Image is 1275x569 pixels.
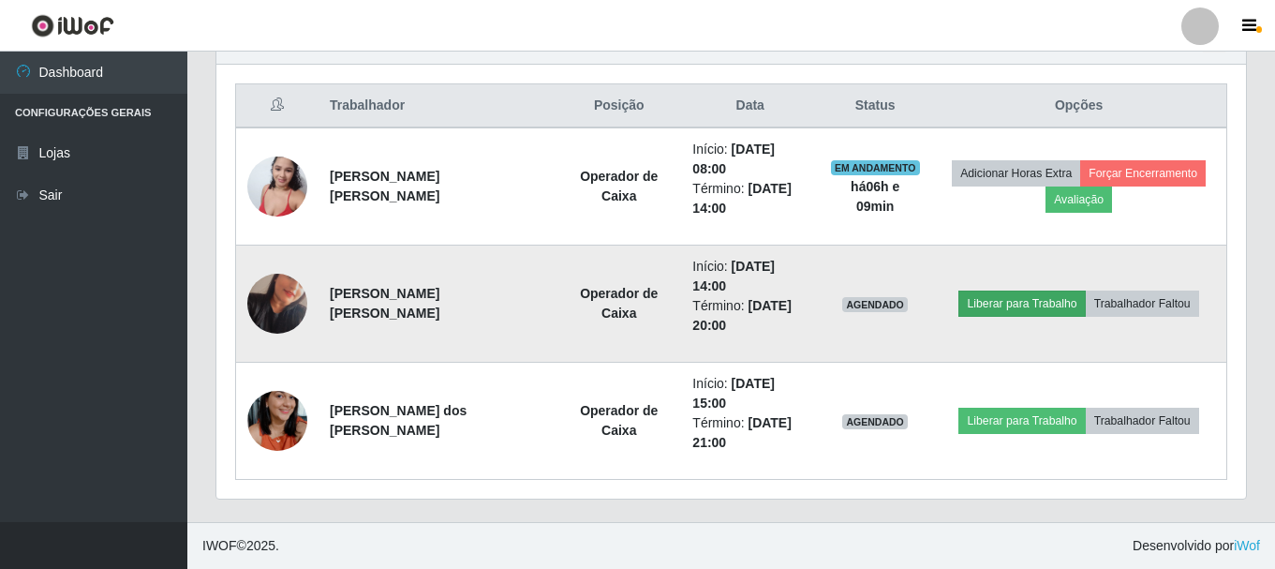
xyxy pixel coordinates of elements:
[958,408,1085,434] button: Liberar para Trabalho
[1080,160,1206,187] button: Forçar Encerramento
[1133,536,1260,556] span: Desenvolvido por
[556,84,681,128] th: Posição
[247,146,307,226] img: 1743531508454.jpeg
[580,169,658,203] strong: Operador de Caixa
[842,297,908,312] span: AGENDADO
[692,413,808,453] li: Término:
[202,536,279,556] span: © 2025 .
[851,179,899,214] strong: há 06 h e 09 min
[692,376,775,411] time: [DATE] 15:00
[202,538,237,553] span: IWOF
[842,414,908,429] span: AGENDADO
[1045,187,1112,213] button: Avaliação
[931,84,1226,128] th: Opções
[580,403,658,438] strong: Operador de Caixa
[1234,538,1260,553] a: iWof
[692,374,808,413] li: Início:
[330,403,467,438] strong: [PERSON_NAME] dos [PERSON_NAME]
[681,84,819,128] th: Data
[692,257,808,296] li: Início:
[819,84,931,128] th: Status
[692,259,775,293] time: [DATE] 14:00
[330,169,439,203] strong: [PERSON_NAME] [PERSON_NAME]
[692,142,775,176] time: [DATE] 08:00
[580,286,658,321] strong: Operador de Caixa
[31,14,114,37] img: CoreUI Logo
[958,291,1085,317] button: Liberar para Trabalho
[330,286,439,321] strong: [PERSON_NAME] [PERSON_NAME]
[692,296,808,336] li: Término:
[692,179,808,218] li: Término:
[692,140,808,179] li: Início:
[1086,291,1199,317] button: Trabalhador Faltou
[831,160,920,175] span: EM ANDAMENTO
[319,84,556,128] th: Trabalhador
[1086,408,1199,434] button: Trabalhador Faltou
[247,367,307,474] img: 1704159862807.jpeg
[247,250,307,357] img: 1724780126479.jpeg
[952,160,1080,187] button: Adicionar Horas Extra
